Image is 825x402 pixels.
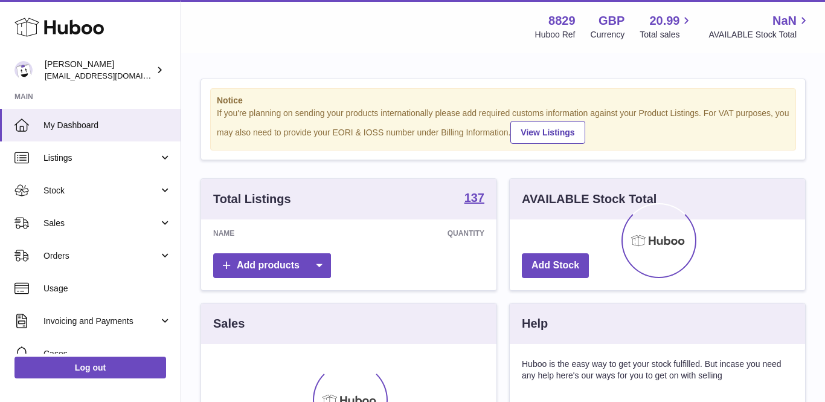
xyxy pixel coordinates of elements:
a: 20.99 Total sales [640,13,693,41]
div: [PERSON_NAME] [45,59,153,82]
strong: Notice [217,95,789,106]
span: My Dashboard [43,120,172,131]
span: Usage [43,283,172,294]
a: 137 [464,192,484,206]
a: NaN AVAILABLE Stock Total [708,13,811,41]
span: Listings [43,152,159,164]
span: NaN [772,13,797,29]
span: Total sales [640,29,693,41]
span: Orders [43,250,159,262]
th: Name [201,219,327,247]
span: Stock [43,185,159,196]
th: Quantity [327,219,496,247]
span: 20.99 [649,13,679,29]
strong: 8829 [548,13,576,29]
img: commandes@kpmatech.com [14,61,33,79]
a: Log out [14,357,166,378]
h3: Total Listings [213,191,291,207]
div: Currency [591,29,625,41]
strong: GBP [599,13,624,29]
a: View Listings [510,121,585,144]
h3: Sales [213,316,245,332]
h3: Help [522,316,548,332]
a: Add products [213,253,331,278]
a: Add Stock [522,253,589,278]
span: [EMAIL_ADDRESS][DOMAIN_NAME] [45,71,178,80]
div: Huboo Ref [535,29,576,41]
div: If you're planning on sending your products internationally please add required customs informati... [217,108,789,144]
span: Sales [43,218,159,229]
p: Huboo is the easy way to get your stock fulfilled. But incase you need any help here's our ways f... [522,358,793,381]
span: AVAILABLE Stock Total [708,29,811,41]
h3: AVAILABLE Stock Total [522,191,656,207]
span: Invoicing and Payments [43,316,159,327]
strong: 137 [464,192,484,204]
span: Cases [43,348,172,360]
